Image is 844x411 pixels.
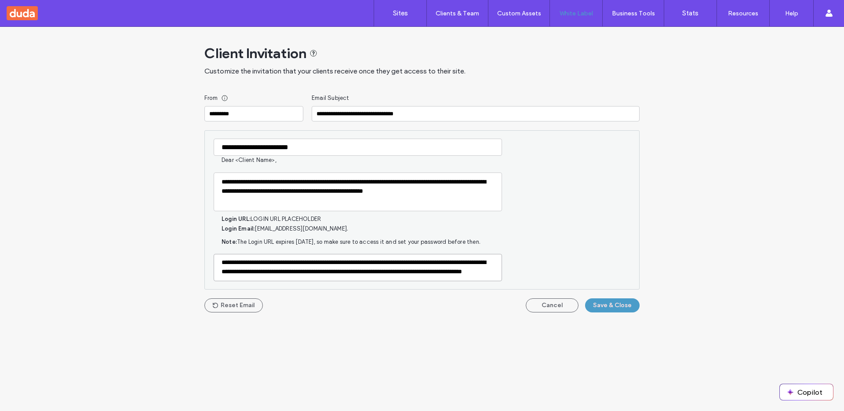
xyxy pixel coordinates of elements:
[436,10,479,17] label: Clients & Team
[785,10,798,17] label: Help
[251,216,321,222] span: LOGIN URL PLACEHOLDER
[204,298,263,312] button: Reset Email
[526,298,578,312] button: Cancel
[497,10,541,17] label: Custom Assets
[585,298,640,312] button: Save & Close
[222,216,251,222] span: Login URL:
[255,225,348,232] span: [EMAIL_ADDRESS][DOMAIN_NAME].
[222,239,237,245] span: Note:
[682,9,698,17] label: Stats
[204,66,466,76] span: Customize the invitation that your clients receive once they get access to their site.
[560,10,593,17] label: White Label
[612,10,655,17] label: Business Tools
[237,239,480,245] span: The Login URL expires [DATE], so make sure to access it and set your password before then.
[20,6,38,14] span: Help
[214,156,630,165] span: Dear <Client Name>,
[204,44,306,62] span: Client Invitation
[312,94,349,103] span: Email Subject
[393,9,408,17] label: Sites
[222,225,255,232] span: Login Email:
[780,384,833,400] button: Copilot
[204,94,218,103] span: From
[728,10,758,17] label: Resources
